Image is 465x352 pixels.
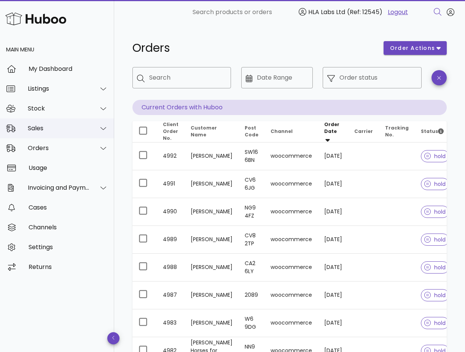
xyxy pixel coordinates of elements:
[424,265,446,270] span: hold
[264,198,318,226] td: woocommerce
[239,121,264,142] th: Post Code
[385,125,409,138] span: Tracking No.
[390,44,435,52] span: order actions
[185,142,239,170] td: [PERSON_NAME]
[157,142,185,170] td: 4992
[132,41,374,55] h1: Orders
[239,198,264,226] td: NG9 4FZ
[308,8,345,16] span: HLA Labs Ltd
[264,170,318,198] td: woocommerce
[318,254,348,282] td: [DATE]
[191,125,217,138] span: Customer Name
[157,254,185,282] td: 4988
[157,309,185,337] td: 4983
[318,309,348,337] td: [DATE]
[239,254,264,282] td: CA2 6LY
[318,142,348,170] td: [DATE]
[264,309,318,337] td: woocommerce
[28,144,90,152] div: Orders
[379,121,415,142] th: Tracking No.
[185,121,239,142] th: Customer Name
[28,125,90,132] div: Sales
[415,121,455,142] th: Status
[264,142,318,170] td: woocommerce
[347,8,382,16] span: (Ref: 12545)
[424,154,446,159] span: hold
[163,121,178,141] span: Client Order No.
[239,282,264,309] td: 2089
[245,125,258,138] span: Post Code
[324,121,339,134] span: Order Date
[185,170,239,198] td: [PERSON_NAME]
[185,198,239,226] td: [PERSON_NAME]
[29,224,108,231] div: Channels
[28,85,90,92] div: Listings
[28,105,90,112] div: Stock
[264,254,318,282] td: woocommerce
[421,128,444,134] span: Status
[384,41,447,55] button: order actions
[239,309,264,337] td: W6 9DG
[239,170,264,198] td: CV6 6JG
[157,121,185,142] th: Client Order No.
[318,226,348,254] td: [DATE]
[264,282,318,309] td: woocommerce
[348,121,379,142] th: Carrier
[157,170,185,198] td: 4991
[424,209,446,214] span: hold
[132,100,447,115] p: Current Orders with Huboo
[157,282,185,309] td: 4987
[29,204,108,211] div: Cases
[424,181,446,187] span: hold
[157,226,185,254] td: 4989
[185,282,239,309] td: [PERSON_NAME]
[28,184,90,191] div: Invoicing and Payments
[29,164,108,171] div: Usage
[318,121,348,142] th: Order Date: Sorted descending. Activate to remove sorting.
[318,170,348,198] td: [DATE]
[5,11,66,27] img: Huboo Logo
[239,226,264,254] td: CV8 2TP
[318,198,348,226] td: [DATE]
[354,128,373,134] span: Carrier
[29,65,108,72] div: My Dashboard
[318,282,348,309] td: [DATE]
[29,243,108,251] div: Settings
[424,320,446,326] span: hold
[185,254,239,282] td: [PERSON_NAME]
[424,293,446,298] span: hold
[29,263,108,270] div: Returns
[424,237,446,242] span: hold
[239,142,264,170] td: SW16 6BN
[185,309,239,337] td: [PERSON_NAME]
[271,128,293,134] span: Channel
[388,8,408,17] a: Logout
[264,226,318,254] td: woocommerce
[157,198,185,226] td: 4990
[264,121,318,142] th: Channel
[185,226,239,254] td: [PERSON_NAME]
